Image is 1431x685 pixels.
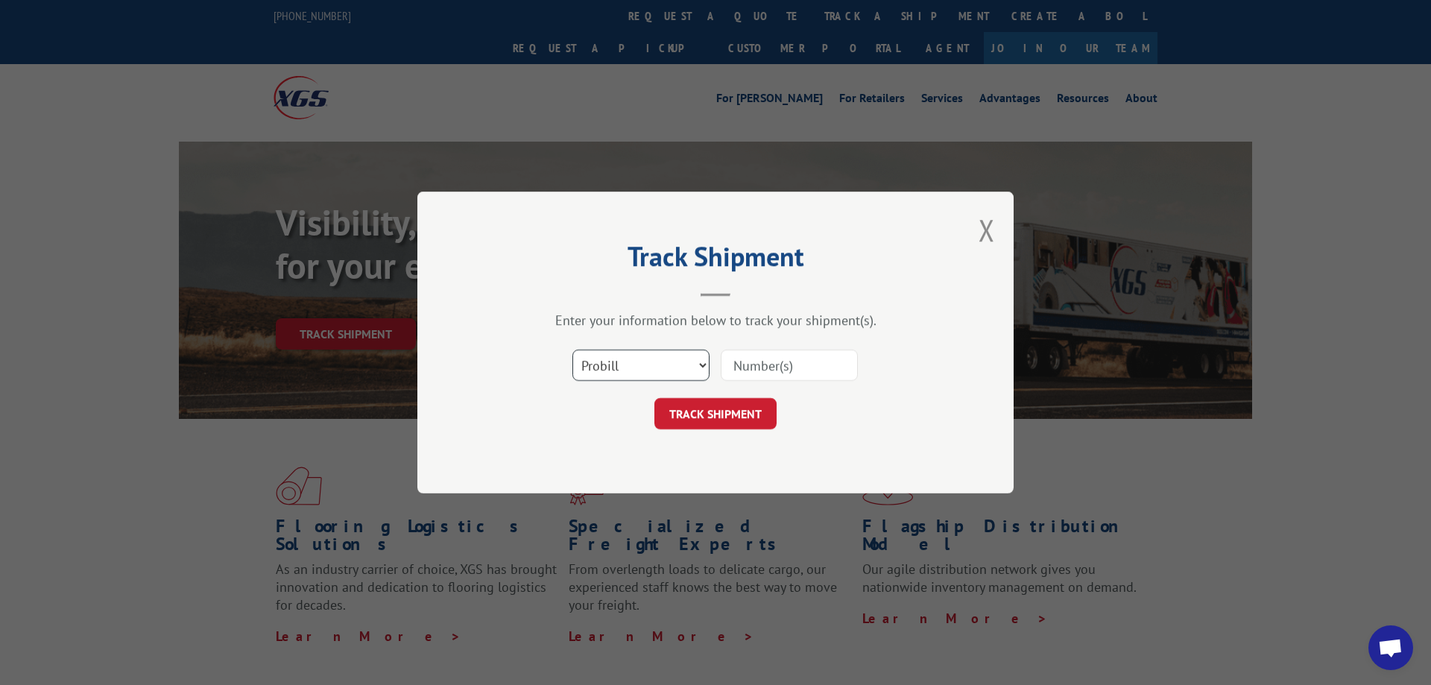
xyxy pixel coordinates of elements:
[654,398,777,429] button: TRACK SHIPMENT
[492,312,939,329] div: Enter your information below to track your shipment(s).
[979,210,995,250] button: Close modal
[492,246,939,274] h2: Track Shipment
[1368,625,1413,670] div: Open chat
[721,350,858,381] input: Number(s)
